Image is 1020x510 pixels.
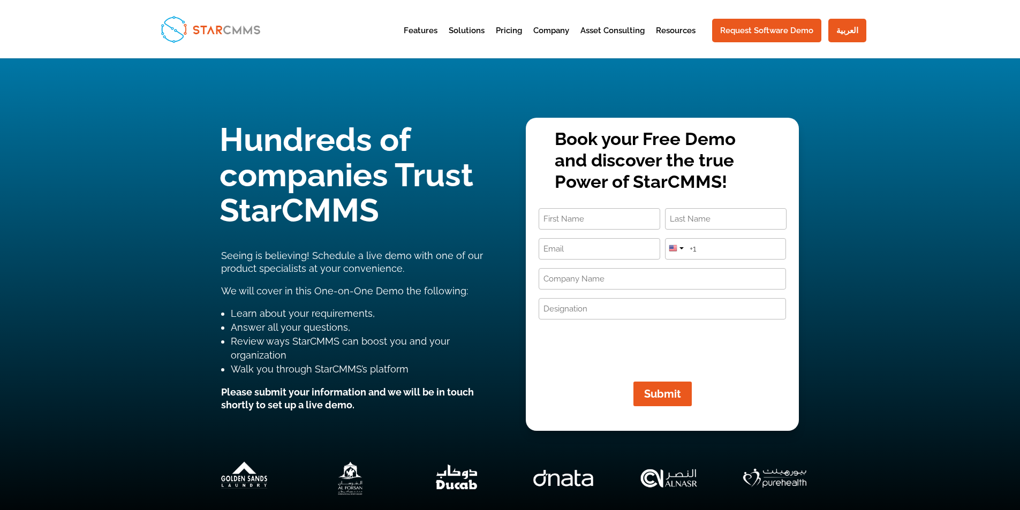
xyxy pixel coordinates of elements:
button: Submit [633,382,692,406]
div: 6 / 7 [622,454,717,501]
strong: Please submit your information and we will be in touch shortly to set up a live demo. [221,386,474,410]
img: PH-Logo-White-1 [743,462,807,494]
a: Request Software Demo [712,19,821,42]
img: StarCMMS [156,11,265,47]
iframe: reCAPTCHA [539,328,701,370]
div: 3 / 7 [303,454,398,501]
span: Submit [644,387,681,400]
img: forsan [303,454,398,501]
iframe: Chat Widget [780,80,1020,510]
span: We will cover in this One-on-One Demo the following: [221,285,468,296]
a: Features [404,27,437,53]
a: العربية [828,19,866,42]
input: Email [539,238,660,260]
input: Designation [539,298,786,319]
div: 4 / 7 [409,454,504,501]
a: Resources [656,27,696,53]
a: Solutions [449,27,485,53]
input: Company Name [539,268,786,290]
a: Pricing [496,27,522,53]
input: First Name [539,208,660,230]
span: Answer all your questions, [231,322,350,333]
a: Company [533,27,569,53]
input: Last Name [665,208,787,230]
a: Asset Consulting [580,27,645,53]
h1: Hundreds of companies Trust StarCMMS [220,122,494,233]
p: Book your Free Demo and discover the true Power of StarCMMS! [555,128,770,192]
input: Phone Number [665,238,787,260]
div: 7 / 7 [728,462,823,494]
div: 2 / 7 [197,454,292,501]
span: Learn about your requirements, [231,308,375,319]
img: dnata (1) [515,454,610,501]
span: Seeing is believing! Schedule a live demo with one of our product specialists at your convenience. [221,250,483,274]
span: Review ways StarCMMS can boost you and your organization [231,336,450,361]
div: 5 / 7 [515,454,610,501]
img: Al-Naser-cranes [622,454,717,501]
span: Walk you through StarCMMS’s platform [231,363,409,375]
img: 8 (1) [197,454,292,501]
img: Ducab (1) [409,454,504,501]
